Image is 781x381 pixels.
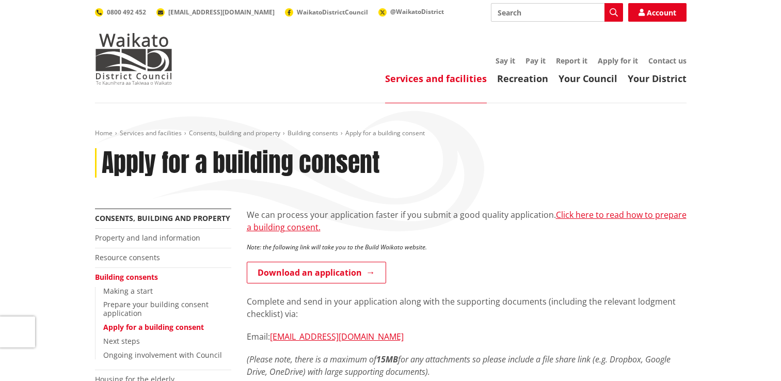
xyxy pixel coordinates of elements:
[247,243,427,251] em: Note: the following link will take you to the Build Waikato website.
[247,330,687,343] p: Email:
[628,3,687,22] a: Account
[497,72,548,85] a: Recreation
[297,8,368,17] span: WaikatoDistrictCouncil
[598,56,638,66] a: Apply for it
[491,3,623,22] input: Search input
[559,72,617,85] a: Your Council
[103,336,140,346] a: Next steps
[95,8,146,17] a: 0800 492 452
[95,213,230,223] a: Consents, building and property
[247,354,671,377] em: (Please note, there is a maximum of for any attachments so please include a file share link (e.g....
[376,354,398,365] strong: 15MB
[270,331,404,342] a: [EMAIL_ADDRESS][DOMAIN_NAME]
[285,8,368,17] a: WaikatoDistrictCouncil
[95,252,160,262] a: Resource consents
[247,295,687,320] p: Complete and send in your application along with the supporting documents (including the relevant...
[648,56,687,66] a: Contact us
[345,129,425,137] span: Apply for a building consent
[496,56,515,66] a: Say it
[102,148,380,178] h1: Apply for a building consent
[103,350,222,360] a: Ongoing involvement with Council
[168,8,275,17] span: [EMAIL_ADDRESS][DOMAIN_NAME]
[120,129,182,137] a: Services and facilities
[378,7,444,16] a: @WaikatoDistrict
[525,56,546,66] a: Pay it
[107,8,146,17] span: 0800 492 452
[385,72,487,85] a: Services and facilities
[95,129,113,137] a: Home
[247,209,687,233] p: We can process your application faster if you submit a good quality application.
[556,56,587,66] a: Report it
[103,322,204,332] a: Apply for a building consent
[288,129,338,137] a: Building consents
[247,209,687,233] a: Click here to read how to prepare a building consent.
[390,7,444,16] span: @WaikatoDistrict
[95,272,158,282] a: Building consents
[95,33,172,85] img: Waikato District Council - Te Kaunihera aa Takiwaa o Waikato
[95,233,200,243] a: Property and land information
[189,129,280,137] a: Consents, building and property
[95,129,687,138] nav: breadcrumb
[156,8,275,17] a: [EMAIL_ADDRESS][DOMAIN_NAME]
[103,286,153,296] a: Making a start
[628,72,687,85] a: Your District
[247,262,386,283] a: Download an application
[103,299,209,318] a: Prepare your building consent application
